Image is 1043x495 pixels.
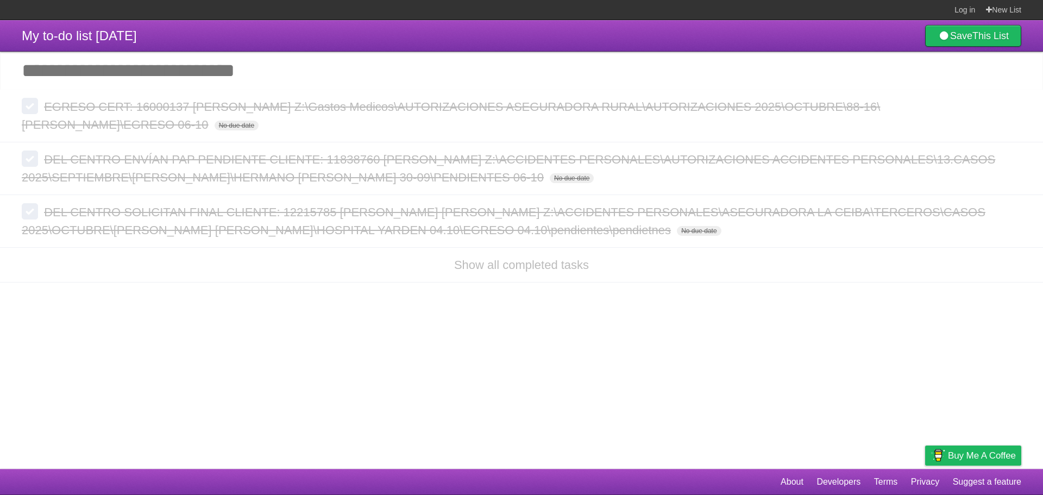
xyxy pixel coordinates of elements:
b: This List [972,30,1009,41]
span: No due date [677,226,721,236]
label: Done [22,203,38,220]
label: Done [22,151,38,167]
span: EGRESO CERT: 16000137 [PERSON_NAME] Z:\Gastos Medicos\AUTORIZACIONES ASEGURADORA RURAL\AUTORIZACI... [22,100,880,131]
a: Suggest a feature [953,472,1021,492]
a: Terms [874,472,898,492]
a: Developers [816,472,860,492]
img: Buy me a coffee [931,446,945,465]
a: About [781,472,803,492]
a: Buy me a coffee [925,446,1021,466]
a: Show all completed tasks [454,258,589,272]
span: DEL CENTRO ENVÍAN PAP PENDIENTE CLIENTE: 11838760 [PERSON_NAME] Z:\ACCIDENTES PERSONALES\AUTORIZA... [22,153,995,184]
label: Done [22,98,38,114]
span: Buy me a coffee [948,446,1016,465]
a: Privacy [911,472,939,492]
span: No due date [215,121,259,130]
span: No due date [550,173,594,183]
span: DEL CENTRO SOLICITAN FINAL CLIENTE: 12215785 [PERSON_NAME] [PERSON_NAME] Z:\ACCIDENTES PERSONALES... [22,205,985,237]
a: SaveThis List [925,25,1021,47]
span: My to-do list [DATE] [22,28,137,43]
